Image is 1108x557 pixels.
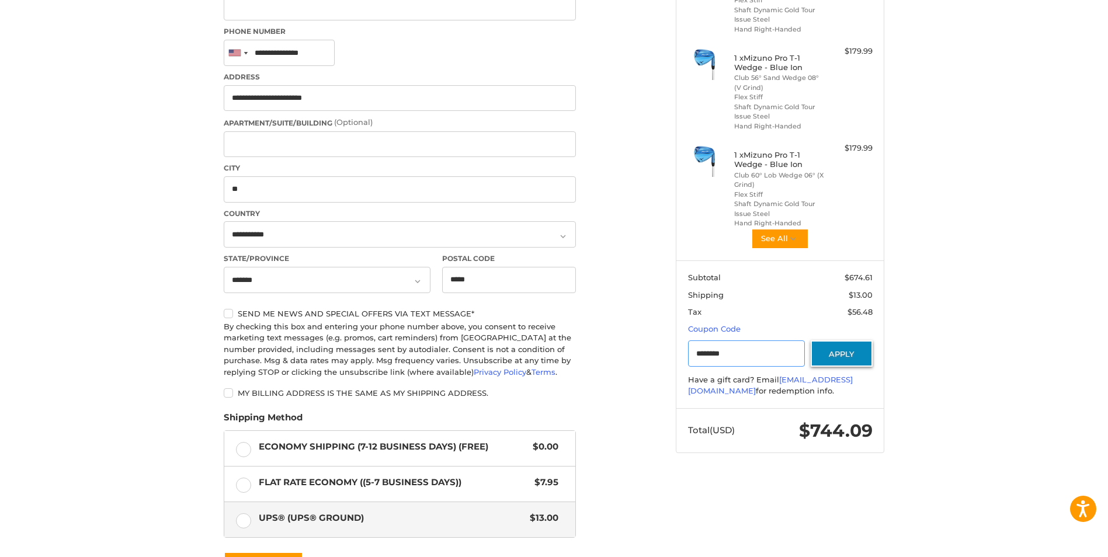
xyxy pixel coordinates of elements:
span: $744.09 [799,420,873,441]
span: $7.95 [529,476,558,489]
span: Subtotal [688,273,721,282]
li: Flex Stiff [734,190,824,200]
span: Tax [688,307,701,316]
a: Privacy Policy [474,367,526,377]
span: Economy Shipping (7-12 Business Days) (Free) [259,440,527,454]
label: Postal Code [442,253,576,264]
li: Club 60° Lob Wedge 06° (X Grind) [734,170,824,190]
li: Hand Right-Handed [734,25,824,34]
label: Country [224,208,576,219]
div: $179.99 [826,46,873,57]
span: $674.61 [845,273,873,282]
li: Shaft Dynamic Gold Tour Issue Steel [734,199,824,218]
li: Shaft Dynamic Gold Tour Issue Steel [734,102,824,121]
div: Have a gift card? Email for redemption info. [688,374,873,397]
label: City [224,163,576,173]
legend: Shipping Method [224,411,303,430]
button: Apply [811,340,873,367]
span: Shipping [688,290,724,300]
label: Send me news and special offers via text message* [224,309,576,318]
button: See All [751,228,809,249]
span: UPS® (UPS® Ground) [259,511,525,525]
span: Flat Rate Economy ((5-7 Business Days)) [259,476,529,489]
label: My billing address is the same as my shipping address. [224,388,576,398]
span: Total (USD) [688,424,735,436]
a: Terms [532,367,555,377]
h4: 1 x Mizuno Pro T-1 Wedge - Blue Ion [734,150,824,169]
div: By checking this box and entering your phone number above, you consent to receive marketing text ... [224,321,576,378]
input: Gift Certificate or Coupon Code [688,340,805,367]
h4: 1 x Mizuno Pro T-1 Wedge - Blue Ion [734,53,824,72]
li: Flex Stiff [734,92,824,102]
li: Club 56° Sand Wedge 08° (V Grind) [734,73,824,92]
span: $56.48 [848,307,873,316]
label: Phone Number [224,26,576,37]
a: Coupon Code [688,324,741,333]
span: $13.00 [524,511,558,525]
small: (Optional) [334,117,373,127]
li: Hand Right-Handed [734,121,824,131]
span: $13.00 [849,290,873,300]
div: United States: +1 [224,40,251,65]
label: State/Province [224,253,430,264]
label: Apartment/Suite/Building [224,117,576,128]
li: Hand Right-Handed [734,218,824,228]
span: $0.00 [527,440,558,454]
li: Shaft Dynamic Gold Tour Issue Steel [734,5,824,25]
div: $179.99 [826,142,873,154]
label: Address [224,72,576,82]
